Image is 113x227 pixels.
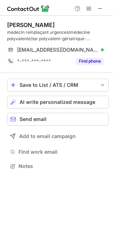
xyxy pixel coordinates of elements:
span: Send email [20,116,47,122]
span: Notes [18,163,106,169]
button: Send email [7,113,109,126]
span: Add to email campaign [19,133,76,139]
button: Notes [7,161,109,171]
span: Find work email [18,149,106,155]
button: save-profile-one-click [7,79,109,91]
span: [EMAIL_ADDRESS][DOMAIN_NAME] [17,47,98,53]
div: [PERSON_NAME] [7,21,55,28]
span: AI write personalized message [20,99,95,105]
button: AI write personalized message [7,96,109,109]
div: Save to List / ATS / CRM [20,82,96,88]
div: médecin remplaçant urgences/médecine polyvalente/ssr polyvalent-gériatrique-ortho/[GEOGRAPHIC_DATA] [7,29,109,42]
button: Add to email campaign [7,130,109,143]
button: Find work email [7,147,109,157]
button: Reveal Button [76,58,104,65]
img: ContactOut v5.3.10 [7,4,50,13]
